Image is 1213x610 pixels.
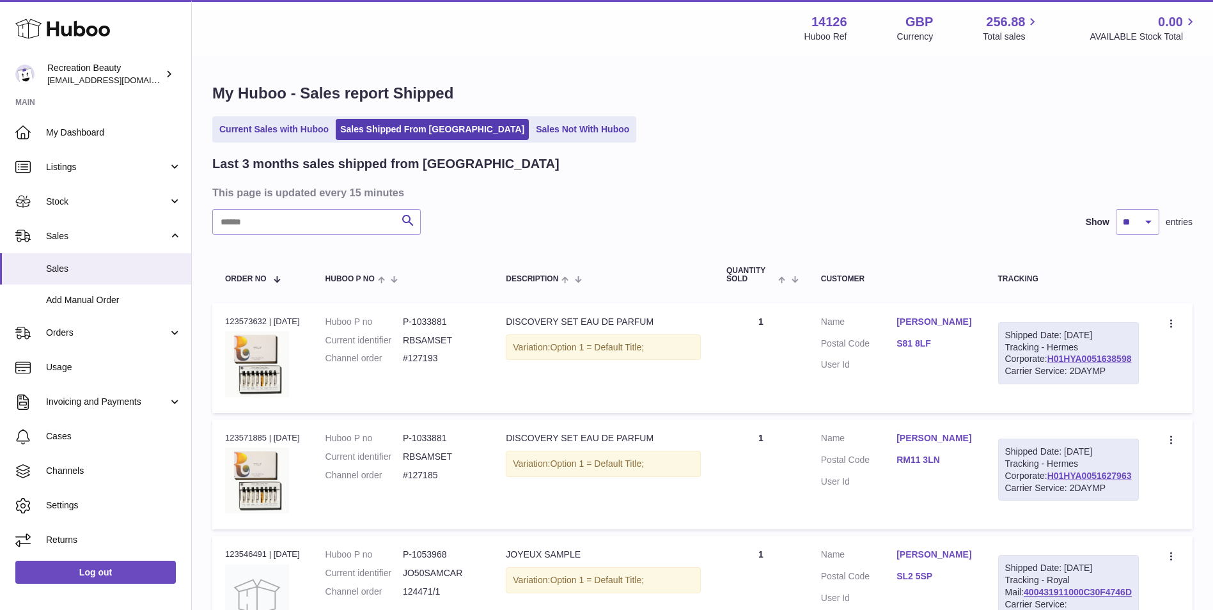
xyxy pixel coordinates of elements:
[46,263,182,275] span: Sales
[212,83,1193,104] h1: My Huboo - Sales report Shipped
[403,567,480,579] dd: JO50SAMCAR
[821,570,896,586] dt: Postal Code
[1005,562,1132,574] div: Shipped Date: [DATE]
[325,316,403,328] dt: Huboo P no
[714,419,808,529] td: 1
[506,567,701,593] div: Variation:
[403,451,480,463] dd: RBSAMSET
[225,275,267,283] span: Order No
[46,327,168,339] span: Orders
[1166,216,1193,228] span: entries
[403,432,480,444] dd: P-1033881
[403,352,480,364] dd: #127193
[325,275,375,283] span: Huboo P no
[998,275,1139,283] div: Tracking
[896,570,972,583] a: SL2 5SP
[46,361,182,373] span: Usage
[46,396,168,408] span: Invoicing and Payments
[225,448,289,513] img: ANWD_12ML.jpg
[46,127,182,139] span: My Dashboard
[325,432,403,444] dt: Huboo P no
[46,430,182,442] span: Cases
[714,303,808,413] td: 1
[983,13,1040,43] a: 256.88 Total sales
[998,322,1139,385] div: Tracking - Hermes Corporate:
[325,586,403,598] dt: Channel order
[1047,354,1132,364] a: H01HYA0051638598
[905,13,933,31] strong: GBP
[1047,471,1132,481] a: H01HYA0051627963
[225,316,300,327] div: 123573632 | [DATE]
[403,316,480,328] dd: P-1033881
[896,454,972,466] a: RM11 3LN
[506,451,701,477] div: Variation:
[896,316,972,328] a: [PERSON_NAME]
[896,549,972,561] a: [PERSON_NAME]
[336,119,529,140] a: Sales Shipped From [GEOGRAPHIC_DATA]
[403,469,480,481] dd: #127185
[811,13,847,31] strong: 14126
[531,119,634,140] a: Sales Not With Huboo
[983,31,1040,43] span: Total sales
[550,342,644,352] span: Option 1 = Default Title;
[212,155,560,173] h2: Last 3 months sales shipped from [GEOGRAPHIC_DATA]
[506,432,701,444] div: DISCOVERY SET EAU DE PARFUM
[1024,587,1132,597] a: 400431911000C30F4746D
[821,316,896,331] dt: Name
[403,334,480,347] dd: RBSAMSET
[403,586,480,598] dd: 124471/1
[550,575,644,585] span: Option 1 = Default Title;
[897,31,934,43] div: Currency
[1090,13,1198,43] a: 0.00 AVAILABLE Stock Total
[550,458,644,469] span: Option 1 = Default Title;
[225,432,300,444] div: 123571885 | [DATE]
[1005,482,1132,494] div: Carrier Service: 2DAYMP
[212,185,1189,199] h3: This page is updated every 15 minutes
[325,334,403,347] dt: Current identifier
[821,454,896,469] dt: Postal Code
[986,13,1025,31] span: 256.88
[821,476,896,488] dt: User Id
[506,549,701,561] div: JOYEUX SAMPLE
[506,316,701,328] div: DISCOVERY SET EAU DE PARFUM
[47,62,162,86] div: Recreation Beauty
[15,561,176,584] a: Log out
[46,294,182,306] span: Add Manual Order
[46,196,168,208] span: Stock
[325,567,403,579] dt: Current identifier
[325,352,403,364] dt: Channel order
[1158,13,1183,31] span: 0.00
[225,549,300,560] div: 123546491 | [DATE]
[821,592,896,604] dt: User Id
[1005,365,1132,377] div: Carrier Service: 2DAYMP
[46,161,168,173] span: Listings
[325,469,403,481] dt: Channel order
[821,359,896,371] dt: User Id
[325,549,403,561] dt: Huboo P no
[821,549,896,564] dt: Name
[46,534,182,546] span: Returns
[47,75,188,85] span: [EMAIL_ADDRESS][DOMAIN_NAME]
[46,499,182,512] span: Settings
[215,119,333,140] a: Current Sales with Huboo
[1005,446,1132,458] div: Shipped Date: [DATE]
[325,451,403,463] dt: Current identifier
[821,432,896,448] dt: Name
[403,549,480,561] dd: P-1053968
[726,267,776,283] span: Quantity Sold
[896,338,972,350] a: S81 8LF
[46,230,168,242] span: Sales
[821,275,973,283] div: Customer
[896,432,972,444] a: [PERSON_NAME]
[1086,216,1109,228] label: Show
[804,31,847,43] div: Huboo Ref
[225,331,289,397] img: ANWD_12ML.jpg
[506,334,701,361] div: Variation:
[506,275,558,283] span: Description
[821,338,896,353] dt: Postal Code
[1090,31,1198,43] span: AVAILABLE Stock Total
[46,465,182,477] span: Channels
[998,439,1139,501] div: Tracking - Hermes Corporate:
[15,65,35,84] img: customercare@recreationbeauty.com
[1005,329,1132,341] div: Shipped Date: [DATE]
